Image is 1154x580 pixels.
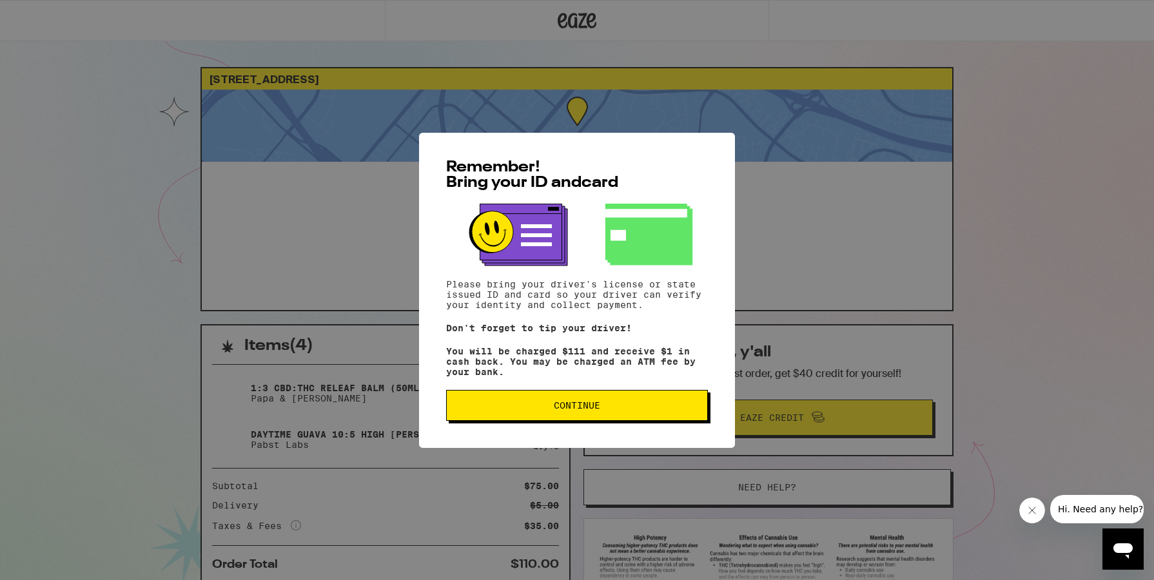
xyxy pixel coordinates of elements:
p: You will be charged $111 and receive $1 in cash back. You may be charged an ATM fee by your bank. [446,346,708,377]
iframe: Button to launch messaging window [1102,528,1144,570]
p: Please bring your driver's license or state issued ID and card so your driver can verify your ide... [446,279,708,310]
iframe: Close message [1019,498,1045,523]
iframe: Message from company [1050,495,1144,523]
span: Remember! Bring your ID and card [446,160,618,191]
button: Continue [446,390,708,421]
span: Continue [554,401,600,410]
p: Don't forget to tip your driver! [446,323,708,333]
